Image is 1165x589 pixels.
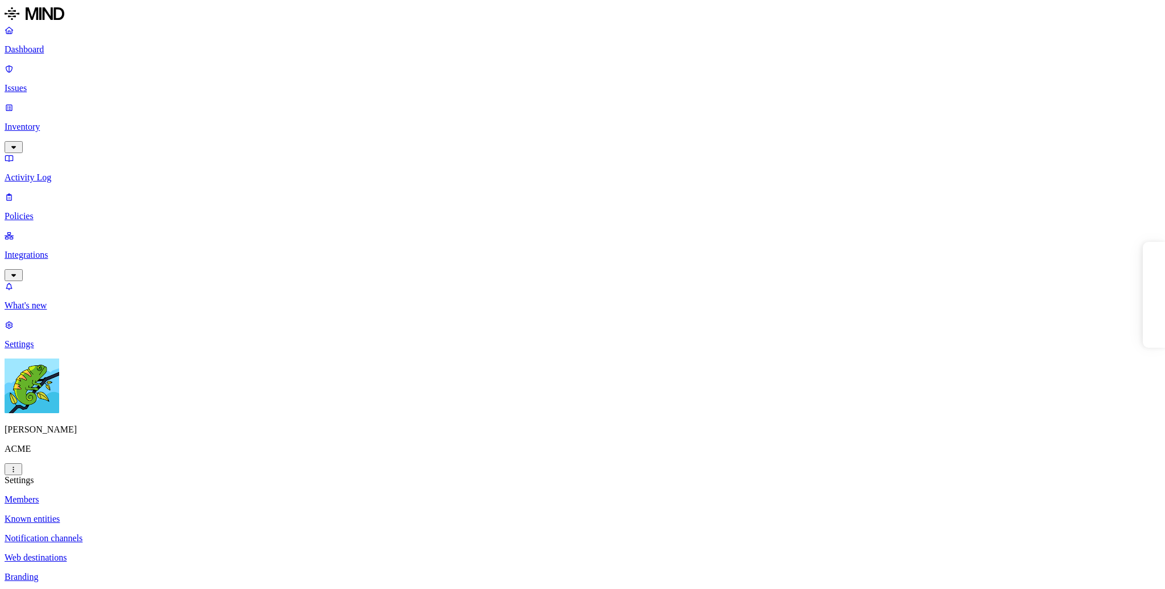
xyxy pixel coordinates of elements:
a: Activity Log [5,153,1160,183]
a: Members [5,495,1160,505]
p: Integrations [5,250,1160,260]
p: Settings [5,339,1160,349]
div: Settings [5,475,1160,485]
p: What's new [5,300,1160,311]
a: Integrations [5,230,1160,279]
a: Notification channels [5,533,1160,543]
a: Policies [5,192,1160,221]
p: Activity Log [5,172,1160,183]
a: Issues [5,64,1160,93]
img: Yuval Meshorer [5,359,59,413]
a: What's new [5,281,1160,311]
a: Inventory [5,102,1160,151]
p: Dashboard [5,44,1160,55]
p: Policies [5,211,1160,221]
a: Branding [5,572,1160,582]
p: Inventory [5,122,1160,132]
a: Settings [5,320,1160,349]
img: MIND [5,5,64,23]
a: Web destinations [5,553,1160,563]
p: Issues [5,83,1160,93]
a: MIND [5,5,1160,25]
a: Dashboard [5,25,1160,55]
p: ACME [5,444,1160,454]
a: Known entities [5,514,1160,524]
